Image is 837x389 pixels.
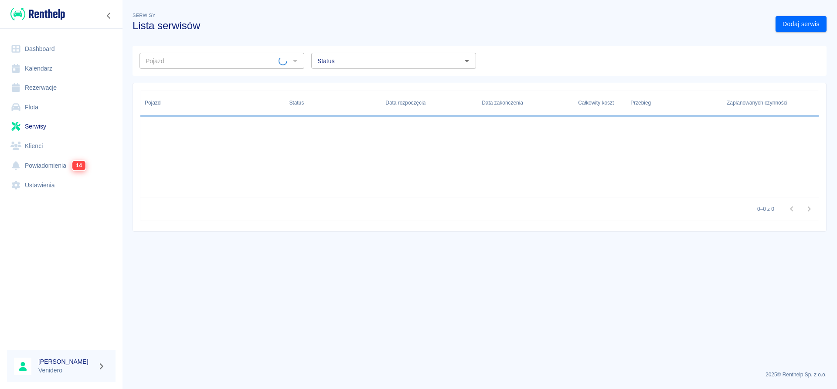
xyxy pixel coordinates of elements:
[7,59,116,78] a: Kalendarz
[133,20,769,32] h3: Lista serwisów
[385,91,425,115] div: Data rozpoczęcia
[574,91,626,115] div: Całkowity koszt
[722,91,819,115] div: Zaplanowanych czynności
[7,176,116,195] a: Ustawienia
[10,7,65,21] img: Renthelp logo
[7,156,116,176] a: Powiadomienia14
[626,91,722,115] div: Przebieg
[7,136,116,156] a: Klienci
[72,161,85,170] span: 14
[133,371,827,379] p: 2025 © Renthelp Sp. z o.o.
[140,91,285,115] div: Pojazd
[482,91,523,115] div: Data zakończenia
[7,39,116,59] a: Dashboard
[757,205,774,213] p: 0–0 z 0
[477,91,574,115] div: Data zakończenia
[381,91,477,115] div: Data rozpoczęcia
[461,55,473,67] button: Otwórz
[38,357,94,366] h6: [PERSON_NAME]
[7,7,65,21] a: Renthelp logo
[285,91,381,115] div: Status
[133,13,156,18] span: Serwisy
[578,91,614,115] div: Całkowity koszt
[727,91,787,115] div: Zaplanowanych czynności
[7,78,116,98] a: Rezerwacje
[38,366,94,375] p: Venidero
[630,91,651,115] div: Przebieg
[7,98,116,117] a: Flota
[7,117,116,136] a: Serwisy
[102,10,116,21] button: Zwiń nawigację
[289,91,304,115] div: Status
[145,91,160,115] div: Pojazd
[776,16,827,32] a: Dodaj serwis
